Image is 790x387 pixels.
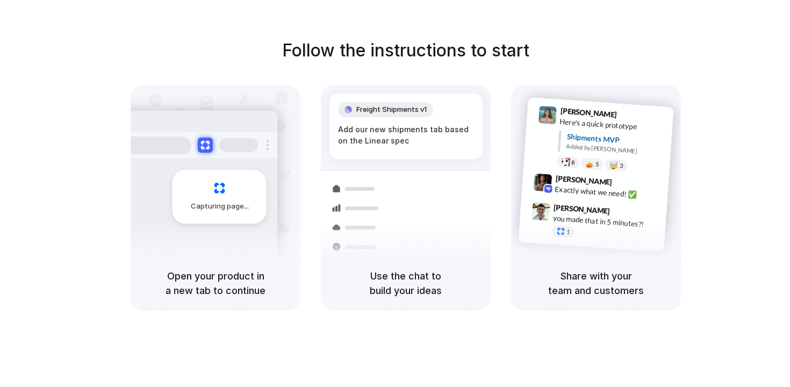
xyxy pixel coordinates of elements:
[338,124,474,146] div: Add our new shipments tab based on the Linear spec
[566,229,570,235] span: 1
[560,105,617,120] span: [PERSON_NAME]
[555,173,612,188] span: [PERSON_NAME]
[613,206,635,219] span: 9:47 AM
[609,161,619,169] div: 🤯
[282,38,529,63] h1: Follow the instructions to start
[620,110,642,123] span: 9:41 AM
[555,183,662,202] div: Exactly what we need! ✅
[620,163,623,169] span: 3
[566,131,666,149] div: Shipments MVP
[524,269,668,298] h5: Share with your team and customers
[143,269,288,298] h5: Open your product in a new tab to continue
[191,201,250,212] span: Capturing page
[334,269,478,298] h5: Use the chat to build your ideas
[615,177,637,190] span: 9:42 AM
[566,142,665,157] div: Added by [PERSON_NAME]
[595,161,599,167] span: 5
[571,160,575,166] span: 8
[552,212,660,231] div: you made that in 5 minutes?!
[554,202,611,217] span: [PERSON_NAME]
[356,104,427,115] span: Freight Shipments v1
[559,116,667,134] div: Here's a quick prototype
